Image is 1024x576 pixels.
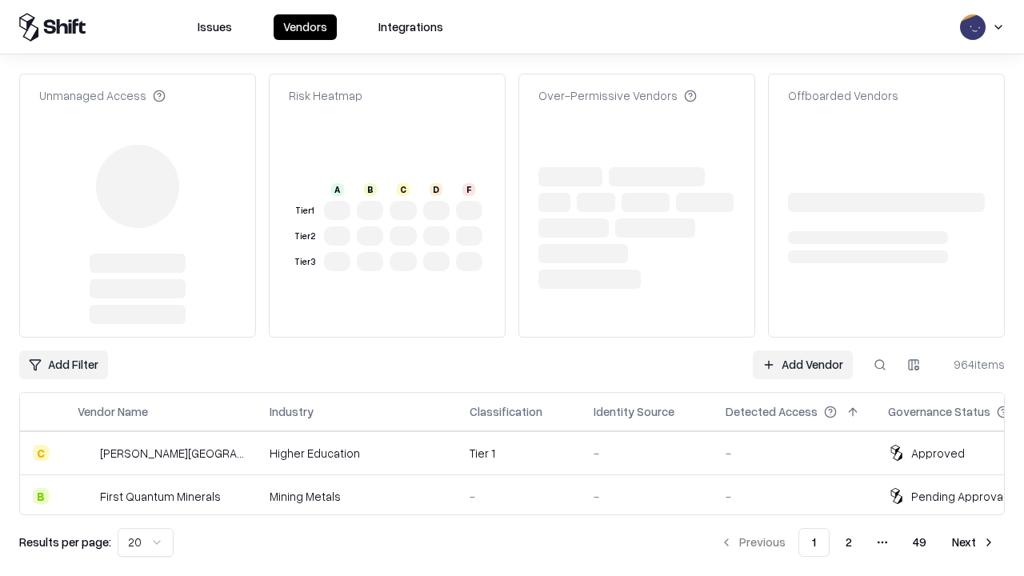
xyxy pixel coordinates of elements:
[941,356,1005,373] div: 964 items
[888,403,990,420] div: Governance Status
[100,445,244,462] div: [PERSON_NAME][GEOGRAPHIC_DATA]
[911,445,965,462] div: Approved
[292,230,318,243] div: Tier 2
[911,488,1006,505] div: Pending Approval
[369,14,453,40] button: Integrations
[430,183,442,196] div: D
[19,534,111,550] p: Results per page:
[331,183,344,196] div: A
[188,14,242,40] button: Issues
[726,488,862,505] div: -
[788,87,898,104] div: Offboarded Vendors
[798,528,830,557] button: 1
[100,488,221,505] div: First Quantum Minerals
[292,204,318,218] div: Tier 1
[594,488,700,505] div: -
[710,528,1005,557] nav: pagination
[270,488,444,505] div: Mining Metals
[470,403,542,420] div: Classification
[39,87,166,104] div: Unmanaged Access
[726,403,818,420] div: Detected Access
[942,528,1005,557] button: Next
[470,445,568,462] div: Tier 1
[270,403,314,420] div: Industry
[833,528,865,557] button: 2
[900,528,939,557] button: 49
[726,445,862,462] div: -
[594,445,700,462] div: -
[270,445,444,462] div: Higher Education
[470,488,568,505] div: -
[78,488,94,504] img: First Quantum Minerals
[364,183,377,196] div: B
[538,87,697,104] div: Over-Permissive Vendors
[33,445,49,461] div: C
[594,403,674,420] div: Identity Source
[274,14,337,40] button: Vendors
[462,183,475,196] div: F
[292,255,318,269] div: Tier 3
[397,183,410,196] div: C
[289,87,362,104] div: Risk Heatmap
[78,445,94,461] img: Reichman University
[753,350,853,379] a: Add Vendor
[19,350,108,379] button: Add Filter
[33,488,49,504] div: B
[78,403,148,420] div: Vendor Name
